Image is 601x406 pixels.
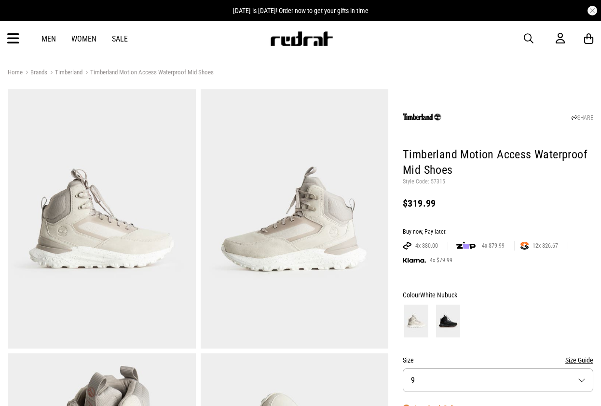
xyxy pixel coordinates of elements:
[478,242,508,250] span: 4x $79.99
[572,114,593,121] a: SHARE
[565,354,593,366] button: Size Guide
[420,291,457,299] span: White Nubuck
[404,305,428,337] img: White Nubuck
[403,354,593,366] div: Size
[403,242,411,250] img: AFTERPAY
[411,376,415,385] span: 9
[520,242,529,250] img: SPLITPAY
[403,147,593,178] h1: Timberland Motion Access Waterproof Mid Shoes
[82,69,214,78] a: Timberland Motion Access Waterproof Mid Shoes
[411,242,442,250] span: 4x $80.00
[529,242,562,250] span: 12x $26.67
[403,178,593,186] p: Style Code: 57315
[8,89,196,349] img: Timberland Motion Access Waterproof Mid Shoes in White
[403,228,593,236] div: Buy now, Pay later.
[426,256,456,264] span: 4x $79.99
[71,34,96,43] a: Women
[270,31,333,46] img: Redrat logo
[403,289,593,301] div: Colour
[41,34,56,43] a: Men
[403,197,593,209] div: $319.99
[47,69,82,78] a: Timberland
[112,34,128,43] a: Sale
[456,241,476,251] img: zip
[403,368,593,392] button: 9
[8,69,23,76] a: Home
[436,305,460,337] img: Black Nubuck
[201,89,389,349] img: Timberland Motion Access Waterproof Mid Shoes in White
[403,98,441,136] img: Timberland
[233,7,369,14] span: [DATE] is [DATE]! Order now to get your gifts in time
[23,69,47,78] a: Brands
[403,258,426,263] img: KLARNA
